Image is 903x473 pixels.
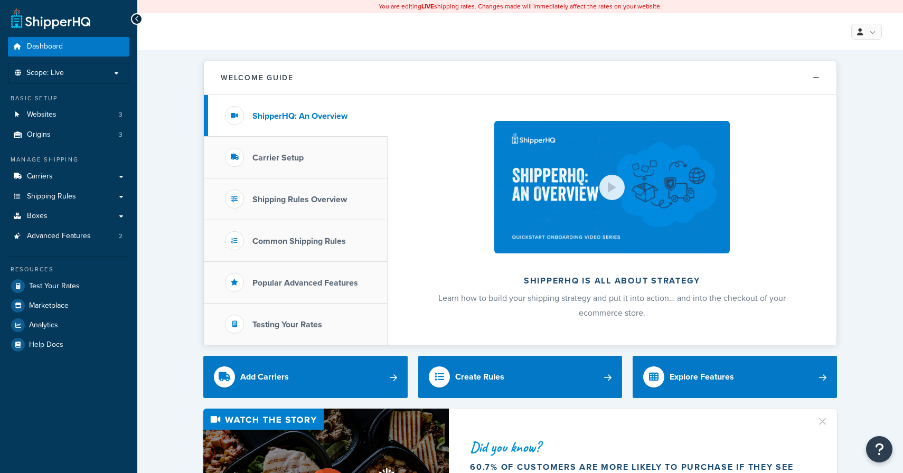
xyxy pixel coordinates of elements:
span: Advanced Features [27,232,91,241]
div: Create Rules [455,370,504,384]
div: Manage Shipping [8,155,129,164]
li: Origins [8,125,129,145]
span: Carriers [27,172,53,181]
span: Scope: Live [26,69,64,78]
span: Boxes [27,212,48,221]
span: Shipping Rules [27,192,76,201]
h3: Testing Your Rates [252,320,322,329]
h2: Welcome Guide [221,74,294,82]
a: Boxes [8,206,129,226]
h3: Shipping Rules Overview [252,195,347,204]
a: Dashboard [8,37,129,56]
div: Add Carriers [240,370,289,384]
span: 3 [119,110,123,119]
span: Websites [27,110,57,119]
span: Origins [27,130,51,139]
a: Marketplace [8,296,129,315]
span: Test Your Rates [29,282,80,291]
h3: Carrier Setup [252,153,304,163]
span: 2 [119,232,123,241]
img: ShipperHQ is all about strategy [494,121,730,253]
a: Carriers [8,167,129,186]
div: Basic Setup [8,94,129,103]
div: Did you know? [470,440,804,455]
div: Resources [8,265,129,274]
a: Shipping Rules [8,187,129,206]
span: Analytics [29,321,58,330]
button: Open Resource Center [866,436,892,462]
a: Test Your Rates [8,277,129,296]
a: Advanced Features2 [8,226,129,246]
span: 3 [119,130,123,139]
li: Advanced Features [8,226,129,246]
a: Explore Features [633,356,837,398]
h3: ShipperHQ: An Overview [252,111,347,121]
a: Add Carriers [203,356,408,398]
h3: Popular Advanced Features [252,278,358,288]
a: Help Docs [8,335,129,354]
a: Analytics [8,316,129,335]
span: Dashboard [27,42,63,51]
li: Websites [8,105,129,125]
div: Explore Features [670,370,734,384]
b: LIVE [421,2,434,11]
a: Origins3 [8,125,129,145]
a: Websites3 [8,105,129,125]
h2: ShipperHQ is all about strategy [416,276,808,286]
a: Create Rules [418,356,623,398]
h3: Common Shipping Rules [252,236,346,246]
span: Marketplace [29,301,69,310]
span: Learn how to build your shipping strategy and put it into action… and into the checkout of your e... [438,292,786,319]
span: Help Docs [29,340,63,349]
button: Welcome Guide [204,61,836,95]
